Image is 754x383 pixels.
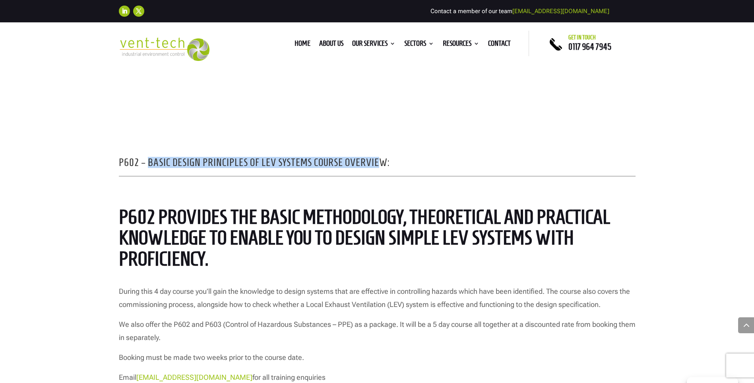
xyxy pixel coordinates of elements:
[488,41,511,49] a: Contact
[136,373,252,381] a: [EMAIL_ADDRESS][DOMAIN_NAME]
[119,37,210,61] img: 2023-09-27T08_35_16.549ZVENT-TECH---Clear-background
[119,318,636,351] p: We also offer the P602 and P603 (Control of Hazardous Substances – PPE) as a package. It will be ...
[319,41,343,49] a: About us
[252,373,326,381] span: for all training enquiries
[512,8,609,15] a: [EMAIL_ADDRESS][DOMAIN_NAME]
[119,6,130,17] a: Follow on LinkedIn
[133,6,144,17] a: Follow on X
[430,8,609,15] span: Contact a member of our team
[443,41,479,49] a: Resources
[404,41,434,49] a: Sectors
[119,206,610,270] span: P602 provides the basic methodology, theoretical and practical knowledge to enable you to design ...
[119,157,636,172] h2: P602 – Basic Design Principles of LEV Systems Course Overview:
[568,42,611,51] a: 0117 964 7945
[568,34,596,41] span: Get in touch
[119,285,636,318] p: During this 4 day course you’ll gain the knowledge to design systems that are effective in contro...
[352,41,395,49] a: Our Services
[295,41,310,49] a: Home
[119,351,636,371] p: Booking must be made two weeks prior to the course date.
[119,373,136,381] span: Email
